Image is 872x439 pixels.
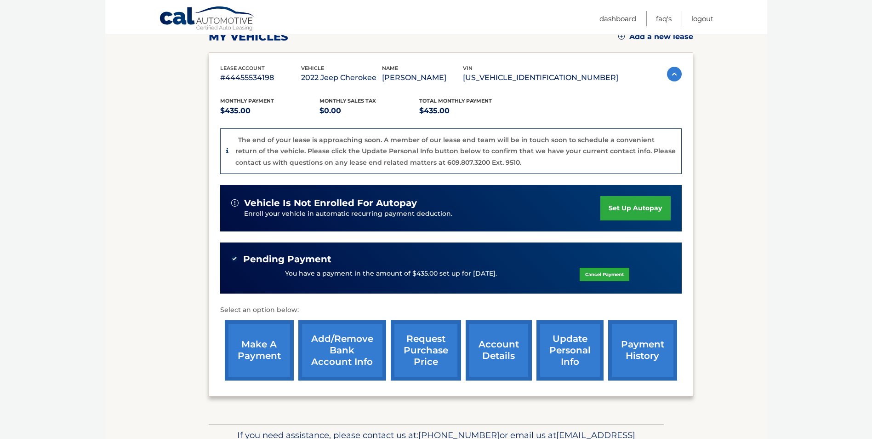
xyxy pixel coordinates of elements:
a: request purchase price [391,320,461,381]
a: Add a new lease [618,32,693,41]
span: Monthly Payment [220,98,274,104]
a: account details [466,320,532,381]
p: $435.00 [220,104,320,117]
p: #44455534198 [220,71,301,84]
a: update personal info [536,320,604,381]
p: The end of your lease is approaching soon. A member of our lease end team will be in touch soon t... [235,136,676,167]
a: Logout [691,11,713,26]
span: vin [463,65,473,71]
img: accordion-active.svg [667,67,682,81]
span: vehicle is not enrolled for autopay [244,197,417,209]
span: vehicle [301,65,324,71]
a: FAQ's [656,11,672,26]
span: Monthly sales Tax [319,98,376,104]
p: [PERSON_NAME] [382,71,463,84]
p: Select an option below: [220,305,682,316]
a: set up autopay [600,196,670,220]
span: name [382,65,398,71]
p: $435.00 [419,104,519,117]
h2: my vehicles [209,30,288,44]
span: Total Monthly Payment [419,98,492,104]
span: lease account [220,65,265,71]
img: check-green.svg [231,255,238,262]
a: Cancel Payment [580,268,629,281]
img: alert-white.svg [231,199,239,207]
p: $0.00 [319,104,419,117]
img: add.svg [618,33,625,40]
a: Dashboard [599,11,636,26]
p: Enroll your vehicle in automatic recurring payment deduction. [244,209,601,219]
a: Cal Automotive [159,6,256,33]
span: Pending Payment [243,254,331,265]
a: payment history [608,320,677,381]
p: [US_VEHICLE_IDENTIFICATION_NUMBER] [463,71,618,84]
a: Add/Remove bank account info [298,320,386,381]
a: make a payment [225,320,294,381]
p: You have a payment in the amount of $435.00 set up for [DATE]. [285,269,497,279]
p: 2022 Jeep Cherokee [301,71,382,84]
